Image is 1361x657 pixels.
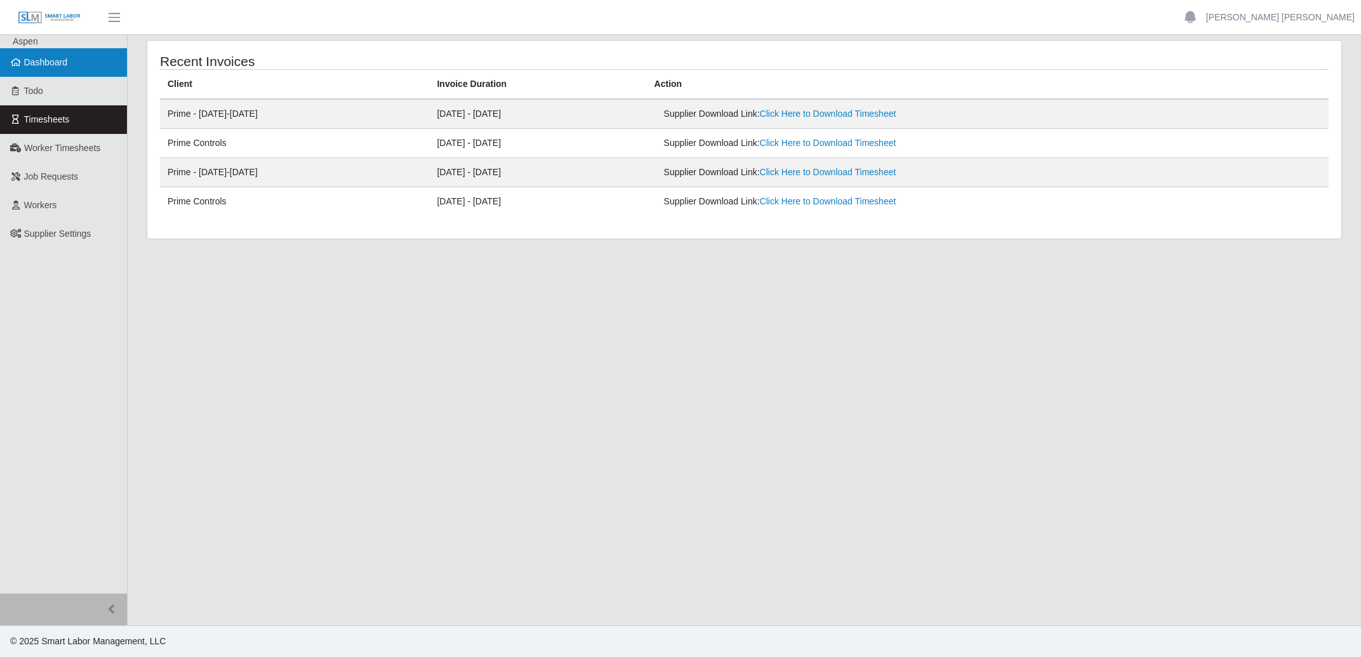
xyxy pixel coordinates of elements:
[664,195,1089,208] div: Supplier Download Link:
[24,143,100,153] span: Worker Timesheets
[160,53,636,69] h4: Recent Invoices
[760,138,896,148] a: Click Here to Download Timesheet
[10,636,166,646] span: © 2025 Smart Labor Management, LLC
[664,136,1089,150] div: Supplier Download Link:
[647,70,1329,100] th: Action
[429,158,646,187] td: [DATE] - [DATE]
[24,86,43,96] span: Todo
[24,229,91,239] span: Supplier Settings
[160,158,429,187] td: Prime - [DATE]-[DATE]
[24,57,68,67] span: Dashboard
[160,129,429,158] td: Prime Controls
[760,167,896,177] a: Click Here to Download Timesheet
[24,200,57,210] span: Workers
[24,171,79,182] span: Job Requests
[429,99,646,129] td: [DATE] - [DATE]
[760,196,896,206] a: Click Here to Download Timesheet
[429,187,646,216] td: [DATE] - [DATE]
[160,99,429,129] td: Prime - [DATE]-[DATE]
[429,70,646,100] th: Invoice Duration
[664,166,1089,179] div: Supplier Download Link:
[429,129,646,158] td: [DATE] - [DATE]
[1206,11,1355,24] a: [PERSON_NAME] [PERSON_NAME]
[160,70,429,100] th: Client
[13,36,38,46] span: Aspen
[24,114,70,124] span: Timesheets
[18,11,81,25] img: SLM Logo
[760,109,896,119] a: Click Here to Download Timesheet
[664,107,1089,121] div: Supplier Download Link:
[160,187,429,216] td: Prime Controls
